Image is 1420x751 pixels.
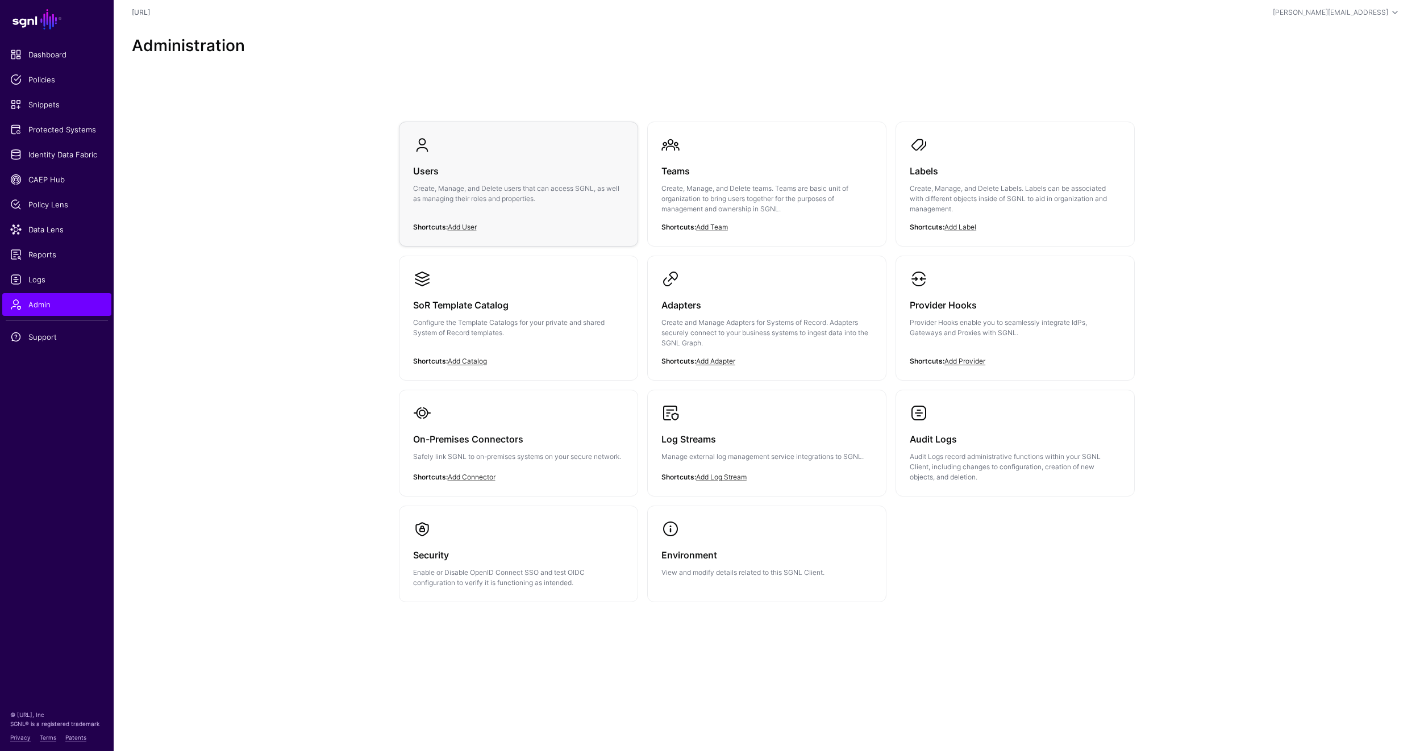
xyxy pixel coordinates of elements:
p: Configure the Template Catalogs for your private and shared System of Record templates. [413,318,624,338]
a: Provider HooksProvider Hooks enable you to seamlessly integrate IdPs, Gateways and Proxies with S... [896,256,1134,370]
strong: Shortcuts: [910,357,944,365]
a: Add User [448,223,477,231]
span: Dashboard [10,49,103,60]
strong: Shortcuts: [661,357,696,365]
h3: Teams [661,163,872,179]
a: Data Lens [2,218,111,241]
strong: Shortcuts: [661,473,696,481]
a: LabelsCreate, Manage, and Delete Labels. Labels can be associated with different objects inside o... [896,122,1134,246]
strong: Shortcuts: [661,223,696,231]
span: Policies [10,74,103,85]
p: Audit Logs record administrative functions within your SGNL Client, including changes to configur... [910,452,1121,482]
a: Add Log Stream [696,473,747,481]
h3: Users [413,163,624,179]
p: Enable or Disable OpenID Connect SSO and test OIDC configuration to verify it is functioning as i... [413,568,624,588]
a: Snippets [2,93,111,116]
p: Create, Manage, and Delete users that can access SGNL, as well as managing their roles and proper... [413,183,624,204]
a: [URL] [132,8,150,16]
a: Admin [2,293,111,316]
a: Add Connector [448,473,495,481]
p: © [URL], Inc [10,710,103,719]
a: Privacy [10,734,31,741]
strong: Shortcuts: [910,223,944,231]
span: Logs [10,274,103,285]
h2: Administration [132,36,1402,56]
a: On-Premises ConnectorsSafely link SGNL to on-premises systems on your secure network. [399,390,638,494]
span: Reports [10,249,103,260]
a: Add Provider [944,357,985,365]
a: SoR Template CatalogConfigure the Template Catalogs for your private and shared System of Record ... [399,256,638,370]
span: CAEP Hub [10,174,103,185]
h3: SoR Template Catalog [413,297,624,313]
a: Add Team [696,223,728,231]
a: AdaptersCreate and Manage Adapters for Systems of Record. Adapters securely connect to your busin... [648,256,886,380]
a: Audit LogsAudit Logs record administrative functions within your SGNL Client, including changes t... [896,390,1134,496]
span: Admin [10,299,103,310]
h3: Adapters [661,297,872,313]
a: Terms [40,734,56,741]
p: View and modify details related to this SGNL Client. [661,568,872,578]
h3: Log Streams [661,431,872,447]
span: Data Lens [10,224,103,235]
a: Reports [2,243,111,266]
strong: Shortcuts: [413,223,448,231]
h3: Security [413,547,624,563]
p: Create, Manage, and Delete teams. Teams are basic unit of organization to bring users together fo... [661,183,872,214]
a: Log StreamsManage external log management service integrations to SGNL. [648,390,886,494]
a: TeamsCreate, Manage, and Delete teams. Teams are basic unit of organization to bring users togeth... [648,122,886,246]
p: Create and Manage Adapters for Systems of Record. Adapters securely connect to your business syst... [661,318,872,348]
p: Safely link SGNL to on-premises systems on your secure network. [413,452,624,462]
h3: On-Premises Connectors [413,431,624,447]
a: Policies [2,68,111,91]
a: Policy Lens [2,193,111,216]
a: SecurityEnable or Disable OpenID Connect SSO and test OIDC configuration to verify it is function... [399,506,638,602]
span: Policy Lens [10,199,103,210]
h3: Audit Logs [910,431,1121,447]
a: Dashboard [2,43,111,66]
span: Support [10,331,103,343]
p: SGNL® is a registered trademark [10,719,103,728]
h3: Environment [661,547,872,563]
a: Protected Systems [2,118,111,141]
a: Add Adapter [696,357,735,365]
h3: Provider Hooks [910,297,1121,313]
p: Provider Hooks enable you to seamlessly integrate IdPs, Gateways and Proxies with SGNL. [910,318,1121,338]
span: Identity Data Fabric [10,149,103,160]
a: SGNL [7,7,107,32]
a: Patents [65,734,86,741]
p: Manage external log management service integrations to SGNL. [661,452,872,462]
span: Snippets [10,99,103,110]
a: Identity Data Fabric [2,143,111,166]
h3: Labels [910,163,1121,179]
strong: Shortcuts: [413,357,448,365]
a: UsersCreate, Manage, and Delete users that can access SGNL, as well as managing their roles and p... [399,122,638,236]
a: Logs [2,268,111,291]
a: CAEP Hub [2,168,111,191]
div: [PERSON_NAME][EMAIL_ADDRESS] [1273,7,1388,18]
a: Add Label [944,223,976,231]
p: Create, Manage, and Delete Labels. Labels can be associated with different objects inside of SGNL... [910,183,1121,214]
span: Protected Systems [10,124,103,135]
a: EnvironmentView and modify details related to this SGNL Client. [648,506,886,591]
strong: Shortcuts: [413,473,448,481]
a: Add Catalog [448,357,487,365]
